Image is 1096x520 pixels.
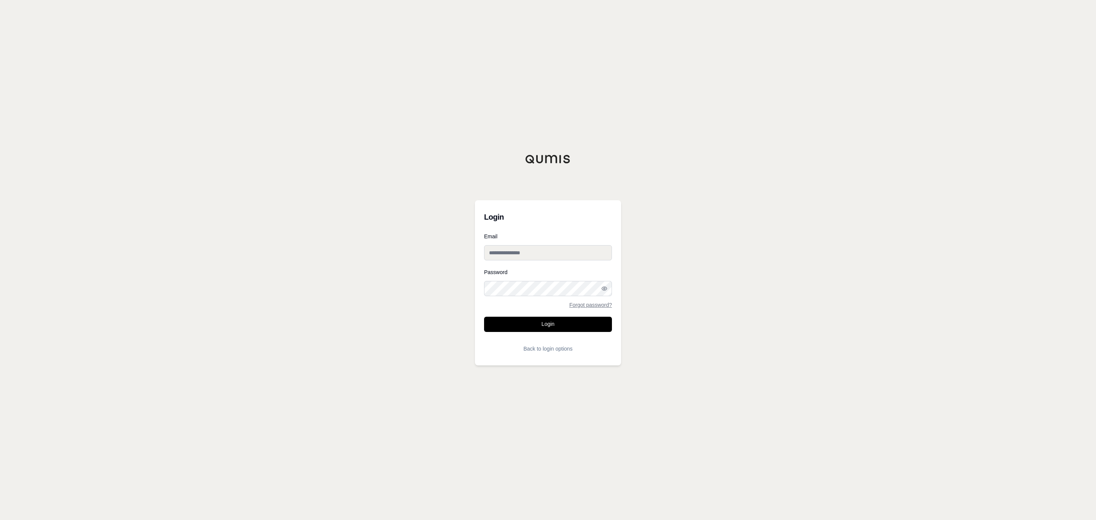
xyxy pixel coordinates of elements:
button: Back to login options [484,341,612,356]
label: Password [484,270,612,275]
button: Login [484,317,612,332]
a: Forgot password? [569,302,612,308]
img: Qumis [525,155,571,164]
label: Email [484,234,612,239]
h3: Login [484,209,612,225]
